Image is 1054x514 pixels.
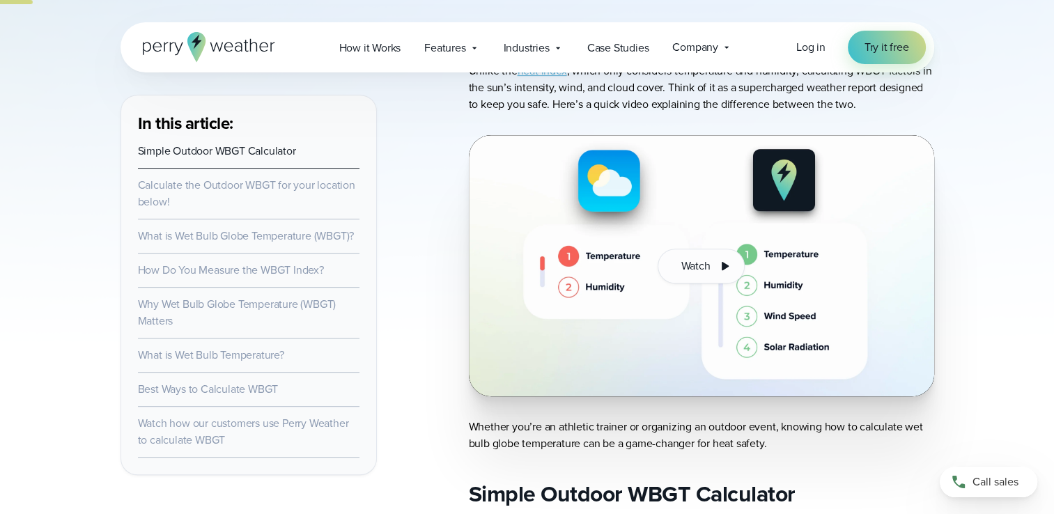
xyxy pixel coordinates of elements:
p: Unlike the , which only considers temperature and humidity, calculating WBGT factors in the sun’s... [469,63,934,113]
span: Call sales [972,474,1018,490]
a: Simple Outdoor WBGT Calculator [138,143,296,159]
span: Watch [681,258,710,274]
button: Watch [658,249,744,283]
span: Case Studies [587,40,649,56]
span: How it Works [339,40,401,56]
span: Industries [504,40,550,56]
a: Call sales [940,467,1037,497]
a: Case Studies [575,33,661,62]
a: How Do You Measure the WBGT Index? [138,262,324,278]
h3: In this article: [138,112,359,134]
span: Log in [796,39,826,55]
span: Features [424,40,465,56]
a: What is Wet Bulb Temperature? [138,347,284,363]
a: Calculate the Outdoor WBGT for your location below! [138,177,355,210]
a: heat index [518,63,567,79]
span: Try it free [865,39,909,56]
p: Whether you’re an athletic trainer or organizing an outdoor event, knowing how to calculate wet b... [469,419,934,452]
h2: Simple Outdoor WBGT Calculator [469,480,934,508]
a: Watch how our customers use Perry Weather to calculate WBGT [138,415,349,448]
a: Best Ways to Calculate WBGT [138,381,279,397]
span: Company [672,39,718,56]
a: Log in [796,39,826,56]
a: How it Works [327,33,413,62]
a: Try it free [848,31,926,64]
a: Why Wet Bulb Globe Temperature (WBGT) Matters [138,296,336,329]
a: What is Wet Bulb Globe Temperature (WBGT)? [138,228,355,244]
